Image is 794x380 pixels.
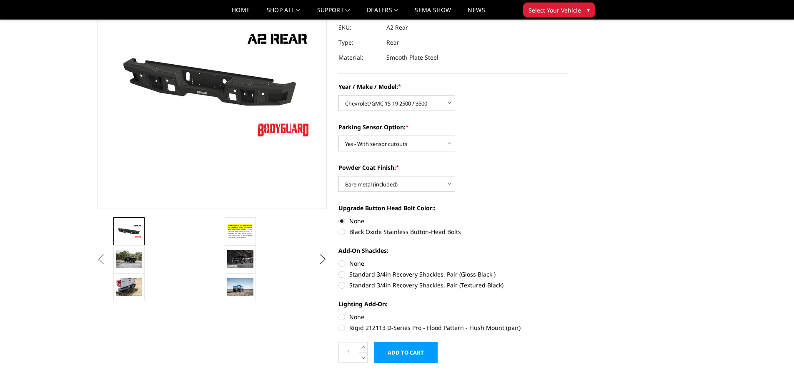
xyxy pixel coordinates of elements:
button: Previous [95,253,108,266]
dd: A2 Rear [386,20,408,35]
label: Year / Make / Model: [338,82,569,91]
a: Support [317,7,350,19]
iframe: Chat Widget [752,340,794,380]
img: A2 Series - Rear Bumper [116,224,142,239]
dt: Material: [338,50,380,65]
a: shop all [267,7,301,19]
label: Rigid 212113 D-Series Pro - Flood Pattern - Flush Mount (pair) [338,323,569,332]
span: Select Your Vehicle [528,6,581,15]
label: None [338,259,569,268]
label: Standard 3/4in Recovery Shackles, Pair (Gloss Black ) [338,270,569,279]
img: A2 Series - Rear Bumper [116,250,142,268]
dt: SKU: [338,20,380,35]
img: A2 Series - Rear Bumper [227,278,253,296]
label: Add-On Shackles: [338,246,569,255]
dd: Rear [386,35,399,50]
label: None [338,216,569,225]
img: A2 Series - Rear Bumper [227,222,253,240]
a: Home [232,7,250,19]
span: ▾ [587,5,590,14]
label: Upgrade Button Head Bolt Color:: [338,204,569,212]
label: Black Oxide Stainless Button-Head Bolts [338,227,569,236]
label: Powder Coat Finish: [338,163,569,172]
label: Lighting Add-On: [338,299,569,308]
input: Add to Cart [374,342,438,363]
a: Dealers [367,7,398,19]
label: Standard 3/4in Recovery Shackles, Pair (Textured Black) [338,281,569,289]
dt: Type: [338,35,380,50]
button: Next [316,253,329,266]
button: Select Your Vehicle [523,3,595,18]
a: News [468,7,485,19]
img: A2 Series - Rear Bumper [227,250,253,268]
label: None [338,312,569,321]
dd: Smooth Plate Steel [386,50,438,65]
label: Parking Sensor Option: [338,123,569,131]
a: SEMA Show [415,7,451,19]
img: A2 Series - Rear Bumper [116,278,142,296]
